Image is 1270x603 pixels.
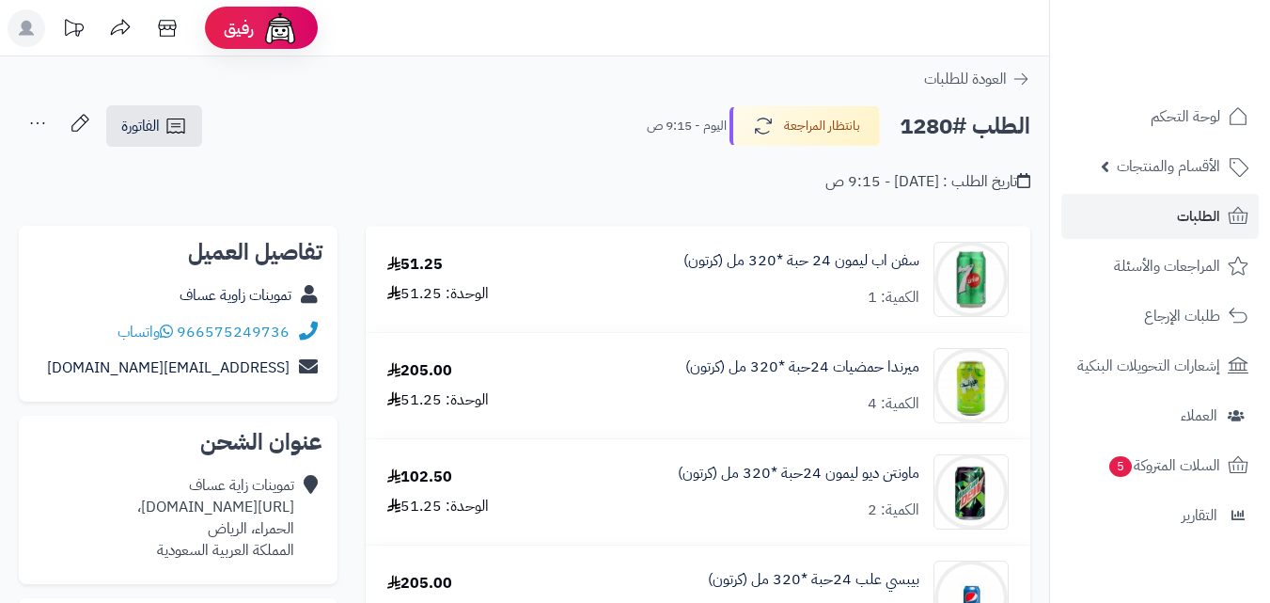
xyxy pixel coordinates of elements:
a: ماونتن ديو ليمون 24حبة *320 مل (كرتون) [678,463,919,484]
span: السلات المتروكة [1107,452,1220,479]
span: العملاء [1181,403,1217,429]
a: لوحة التحكم [1061,94,1259,139]
h2: تفاصيل العميل [34,241,322,263]
a: 966575249736 [177,321,290,343]
a: التقارير [1061,493,1259,538]
span: طلبات الإرجاع [1144,303,1220,329]
a: العودة للطلبات [924,68,1030,90]
a: تموينات زاوية عساف [180,284,291,307]
span: المراجعات والأسئلة [1114,253,1220,279]
span: العودة للطلبات [924,68,1007,90]
div: تموينات زاية عساف [URL][DOMAIN_NAME]، الحمراء، الرياض المملكة العربية السعودية [137,475,294,561]
a: الطلبات [1061,194,1259,239]
a: [EMAIL_ADDRESS][DOMAIN_NAME] [47,357,290,379]
a: سفن اب ليمون 24 حبة *320 مل (كرتون) [683,250,919,272]
h2: عنوان الشحن [34,431,322,453]
img: 1747589162-6e7ff969-24c4-4b5f-83cf-0a0709aa-90x90.jpg [934,454,1008,530]
a: ميرندا حمضيات 24حبة *320 مل (كرتون) [685,357,919,378]
a: إشعارات التحويلات البنكية [1061,343,1259,389]
a: تحديثات المنصة [50,9,97,52]
a: الفاتورة [106,105,202,147]
span: الفاتورة [121,115,160,137]
a: طلبات الإرجاع [1061,294,1259,339]
img: logo-2.png [1142,51,1252,90]
span: رفيق [224,17,254,40]
span: الطلبات [1177,203,1220,230]
div: الوحدة: 51.25 [387,283,489,305]
a: السلات المتروكة5 [1061,443,1259,488]
span: لوحة التحكم [1151,103,1220,130]
span: 5 [1109,456,1132,477]
a: المراجعات والأسئلة [1061,244,1259,289]
img: 1747540602-UsMwFj3WdUIJzISPTZ6ZIXs6lgAaNT6J-90x90.jpg [934,242,1008,317]
h2: الطلب #1280 [900,107,1030,146]
div: الكمية: 2 [868,500,919,521]
a: بيبسي علب 24حبة *320 مل (كرتون) [708,569,919,591]
a: العملاء [1061,393,1259,438]
span: التقارير [1182,502,1217,529]
div: الكمية: 4 [868,393,919,415]
span: الأقسام والمنتجات [1117,153,1220,180]
div: الوحدة: 51.25 [387,389,489,411]
small: اليوم - 9:15 ص [647,117,727,135]
div: 205.00 [387,360,452,382]
button: بانتظار المراجعة [729,106,880,146]
a: واتساب [118,321,173,343]
img: 1747566452-bf88d184-d280-4ea7-9331-9e3669ef-90x90.jpg [934,348,1008,423]
img: ai-face.png [261,9,299,47]
div: تاريخ الطلب : [DATE] - 9:15 ص [825,171,1030,193]
div: 205.00 [387,573,452,595]
div: 51.25 [387,254,443,276]
div: الوحدة: 51.25 [387,496,489,517]
div: الكمية: 1 [868,287,919,309]
span: إشعارات التحويلات البنكية [1077,353,1220,379]
div: 102.50 [387,467,452,488]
